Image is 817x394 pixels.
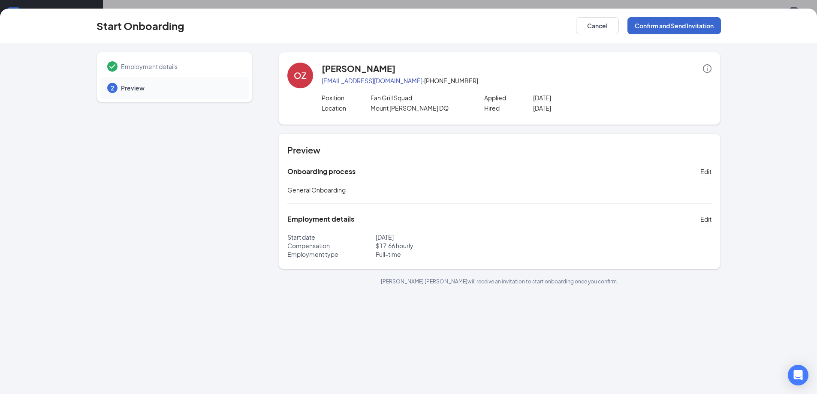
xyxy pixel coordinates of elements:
[533,93,630,102] p: [DATE]
[294,69,307,81] div: OZ
[96,18,184,33] h3: Start Onboarding
[371,93,468,102] p: Fan Grill Squad
[121,62,240,71] span: Employment details
[376,233,500,241] p: [DATE]
[322,93,371,102] p: Position
[788,365,808,385] div: Open Intercom Messenger
[111,84,114,92] span: 2
[376,250,500,259] p: Full-time
[107,61,118,72] svg: Checkmark
[287,186,346,194] span: General Onboarding
[287,167,356,176] h5: Onboarding process
[322,77,422,84] a: [EMAIL_ADDRESS][DOMAIN_NAME]
[287,144,711,156] h4: Preview
[703,64,711,73] span: info-circle
[121,84,240,92] span: Preview
[322,76,711,85] p: · [PHONE_NUMBER]
[322,63,395,75] h4: [PERSON_NAME]
[700,212,711,226] button: Edit
[627,17,721,34] button: Confirm and Send Invitation
[287,233,376,241] p: Start date
[376,241,500,250] p: $ 17.66 hourly
[576,17,619,34] button: Cancel
[700,165,711,178] button: Edit
[700,167,711,176] span: Edit
[371,104,468,112] p: Mount [PERSON_NAME] DQ
[484,93,533,102] p: Applied
[287,241,376,250] p: Compensation
[700,215,711,223] span: Edit
[287,250,376,259] p: Employment type
[287,214,354,224] h5: Employment details
[278,278,721,285] p: [PERSON_NAME] [PERSON_NAME] will receive an invitation to start onboarding once you confirm.
[322,104,371,112] p: Location
[484,104,533,112] p: Hired
[533,104,630,112] p: [DATE]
